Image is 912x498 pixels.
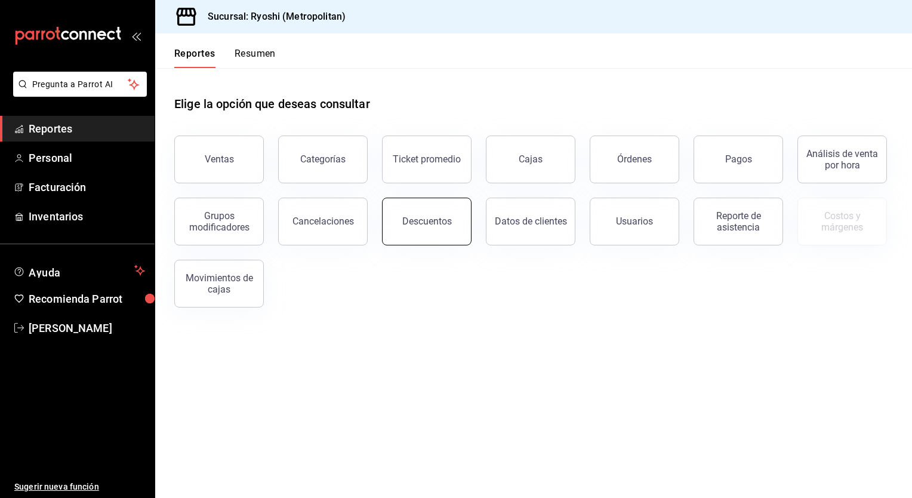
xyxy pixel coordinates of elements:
button: Pagos [694,136,783,183]
div: Grupos modificadores [182,210,256,233]
button: Resumen [235,48,276,68]
button: open_drawer_menu [131,31,141,41]
span: Ayuda [29,263,130,278]
button: Movimientos de cajas [174,260,264,308]
div: Cancelaciones [292,216,354,227]
div: Órdenes [617,153,652,165]
div: Datos de clientes [495,216,567,227]
button: Usuarios [590,198,679,245]
button: Análisis de venta por hora [797,136,887,183]
div: Ventas [205,153,234,165]
button: Contrata inventarios para ver este reporte [797,198,887,245]
span: Reportes [29,121,145,137]
button: Cancelaciones [278,198,368,245]
span: Pregunta a Parrot AI [32,78,128,91]
button: Pregunta a Parrot AI [13,72,147,97]
div: Costos y márgenes [805,210,879,233]
div: Movimientos de cajas [182,272,256,295]
div: Ticket promedio [393,153,461,165]
div: Usuarios [616,216,653,227]
span: Recomienda Parrot [29,291,145,307]
div: Categorías [300,153,346,165]
div: Descuentos [402,216,452,227]
button: Ticket promedio [382,136,472,183]
button: Ventas [174,136,264,183]
button: Categorías [278,136,368,183]
div: Pagos [725,153,752,165]
a: Pregunta a Parrot AI [8,87,147,99]
button: Reporte de asistencia [694,198,783,245]
div: navigation tabs [174,48,276,68]
h1: Elige la opción que deseas consultar [174,95,370,113]
span: Facturación [29,179,145,195]
span: Sugerir nueva función [14,481,145,493]
h3: Sucursal: Ryoshi (Metropolitan) [198,10,346,24]
button: Órdenes [590,136,679,183]
div: Reporte de asistencia [701,210,775,233]
div: Análisis de venta por hora [805,148,879,171]
span: Personal [29,150,145,166]
button: Reportes [174,48,215,68]
div: Cajas [519,152,543,167]
button: Datos de clientes [486,198,575,245]
a: Cajas [486,136,575,183]
button: Grupos modificadores [174,198,264,245]
button: Descuentos [382,198,472,245]
span: [PERSON_NAME] [29,320,145,336]
span: Inventarios [29,208,145,225]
